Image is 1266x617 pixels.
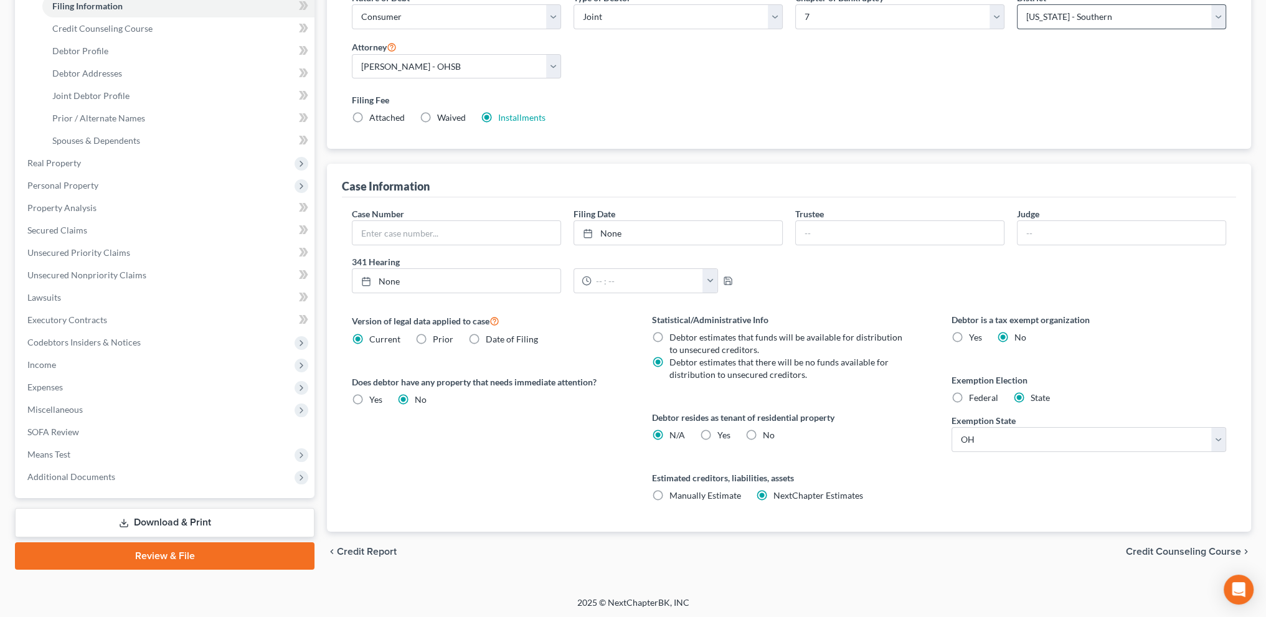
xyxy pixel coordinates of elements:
label: Exemption Election [952,374,1226,387]
a: Unsecured Priority Claims [17,242,314,264]
a: Installments [498,112,546,123]
label: Case Number [352,207,404,220]
span: Credit Counseling Course [52,23,153,34]
span: Means Test [27,449,70,459]
div: Open Intercom Messenger [1224,575,1254,605]
a: Debtor Addresses [42,62,314,85]
label: Judge [1017,207,1039,220]
span: Secured Claims [27,225,87,235]
button: Credit Counseling Course chevron_right [1126,547,1251,557]
span: Lawsuits [27,292,61,303]
span: Debtor Profile [52,45,108,56]
span: Unsecured Nonpriority Claims [27,270,146,280]
a: Download & Print [15,508,314,537]
a: Secured Claims [17,219,314,242]
label: Version of legal data applied to case [352,313,626,328]
span: Expenses [27,382,63,392]
a: Credit Counseling Course [42,17,314,40]
span: Real Property [27,158,81,168]
a: Spouses & Dependents [42,130,314,152]
span: Unsecured Priority Claims [27,247,130,258]
label: Filing Date [574,207,615,220]
a: Review & File [15,542,314,570]
span: N/A [669,430,685,440]
button: chevron_left Credit Report [327,547,397,557]
a: SOFA Review [17,421,314,443]
span: Credit Counseling Course [1126,547,1241,557]
a: None [574,221,782,245]
input: -- : -- [592,269,703,293]
span: No [1014,332,1026,342]
span: Federal [969,392,998,403]
span: Yes [969,332,982,342]
span: NextChapter Estimates [773,490,863,501]
a: Property Analysis [17,197,314,219]
a: Debtor Profile [42,40,314,62]
span: No [763,430,775,440]
span: Yes [369,394,382,405]
label: Filing Fee [352,93,1226,106]
span: Debtor estimates that there will be no funds available for distribution to unsecured creditors. [669,357,889,380]
span: Miscellaneous [27,404,83,415]
span: Attached [369,112,405,123]
span: Spouses & Dependents [52,135,140,146]
label: Debtor is a tax exempt organization [952,313,1226,326]
span: Executory Contracts [27,314,107,325]
a: Executory Contracts [17,309,314,331]
label: Estimated creditors, liabilities, assets [652,471,927,484]
span: Waived [437,112,466,123]
span: State [1031,392,1050,403]
label: Attorney [352,39,397,54]
div: Case Information [342,179,430,194]
span: Prior [433,334,453,344]
span: SOFA Review [27,426,79,437]
span: Current [369,334,400,344]
span: Manually Estimate [669,490,741,501]
span: Debtor Addresses [52,68,122,78]
a: None [352,269,560,293]
a: Lawsuits [17,286,314,309]
span: Joint Debtor Profile [52,90,130,101]
span: Yes [717,430,730,440]
span: Property Analysis [27,202,97,213]
span: Personal Property [27,180,98,191]
span: Filing Information [52,1,123,11]
input: -- [796,221,1004,245]
label: Trustee [795,207,824,220]
span: Additional Documents [27,471,115,482]
i: chevron_right [1241,547,1251,557]
label: Exemption State [952,414,1016,427]
span: No [415,394,427,405]
label: Statistical/Administrative Info [652,313,927,326]
span: Date of Filing [486,334,538,344]
label: Does debtor have any property that needs immediate attention? [352,375,626,389]
label: Debtor resides as tenant of residential property [652,411,927,424]
label: 341 Hearing [346,255,789,268]
span: Codebtors Insiders & Notices [27,337,141,347]
span: Income [27,359,56,370]
span: Credit Report [337,547,397,557]
input: Enter case number... [352,221,560,245]
a: Prior / Alternate Names [42,107,314,130]
a: Joint Debtor Profile [42,85,314,107]
input: -- [1018,221,1226,245]
span: Prior / Alternate Names [52,113,145,123]
i: chevron_left [327,547,337,557]
a: Unsecured Nonpriority Claims [17,264,314,286]
span: Debtor estimates that funds will be available for distribution to unsecured creditors. [669,332,902,355]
